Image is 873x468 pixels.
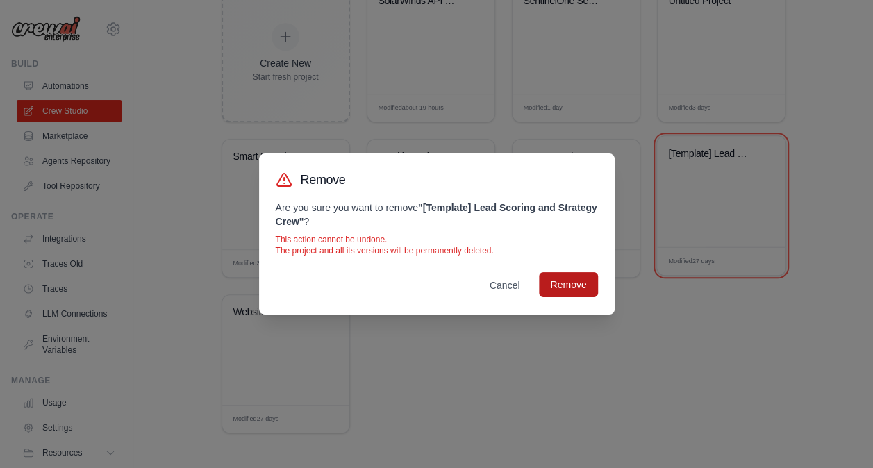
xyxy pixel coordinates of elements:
h3: Remove [301,170,346,190]
p: Are you sure you want to remove ? [276,201,598,228]
strong: " [Template] Lead Scoring and Strategy Crew " [276,202,597,227]
button: Cancel [479,273,531,298]
p: This action cannot be undone. [276,234,598,245]
button: Remove [539,272,597,297]
p: The project and all its versions will be permanently deleted. [276,245,598,256]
